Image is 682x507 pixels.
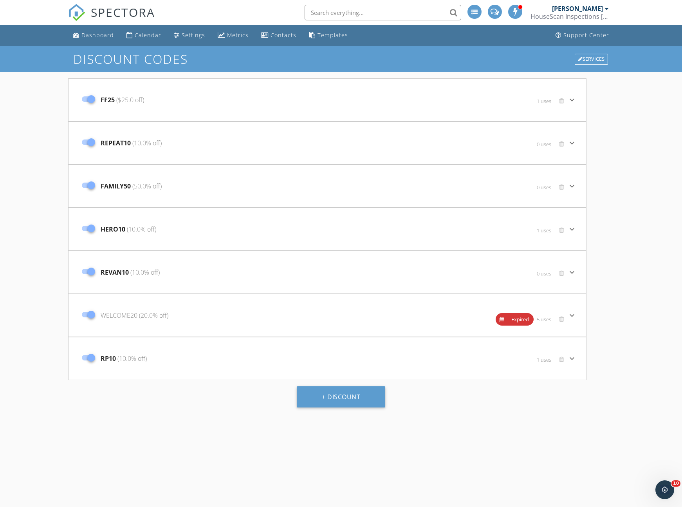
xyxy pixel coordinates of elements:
img: The Best Home Inspection Software - Spectora [68,4,85,21]
div: Dashboard [81,31,114,39]
span: 5 uses [537,316,551,322]
input: Search everything... [305,5,461,20]
span: REPEAT10 [101,138,162,148]
span: 1 uses [537,357,551,363]
a: Dashboard [70,28,117,43]
i: keyboard_arrow_down [567,354,577,363]
a: Settings [171,28,208,43]
iframe: Intercom live chat [655,480,674,499]
span: FF25 [101,95,144,105]
i: keyboard_arrow_down [567,268,577,277]
span: SPECTORA [91,4,155,20]
span: 0 uses [537,141,551,147]
span: 10 [671,480,680,487]
span: REVAN10 [101,268,160,277]
div: HouseScan Inspections Charleston [530,13,609,20]
a: Calendar [123,28,164,43]
i: keyboard_arrow_down [567,225,577,234]
span: 0 uses [537,270,551,277]
span: 0 uses [537,184,551,190]
span: 1 uses [537,227,551,234]
div: Settings [182,31,205,39]
div: Calendar [135,31,161,39]
i: keyboard_arrow_down [567,311,577,320]
div: Metrics [227,31,249,39]
a: Support Center [552,28,612,43]
div: Contacts [271,31,296,39]
i: keyboard_arrow_down [567,138,577,148]
span: HERO10 [101,225,156,234]
h1: Discount Codes [73,52,609,66]
a: Templates [306,28,351,43]
span: RP10 [101,354,147,363]
span: WELCOME20 [101,311,168,320]
div: [PERSON_NAME] [552,5,603,13]
div: Support Center [563,31,609,39]
span: FAMILY50 [101,181,162,191]
span: (10.0% off) [116,354,147,363]
a: Contacts [258,28,300,43]
a: SPECTORA [68,11,155,27]
div: Services [575,54,608,65]
span: 1 uses [537,98,551,104]
span: (10.0% off) [129,268,160,277]
i: keyboard_arrow_down [567,95,577,105]
a: Metrics [215,28,252,43]
span: Expired [511,316,529,324]
span: (50.0% off) [131,182,162,190]
a: Services [574,53,609,65]
button: + Discount [297,386,385,407]
span: ($25.0 off) [115,96,144,104]
span: (10.0% off) [131,139,162,147]
div: Templates [318,31,348,39]
span: (20.0% off) [137,311,168,320]
i: keyboard_arrow_down [567,181,577,191]
span: (10.0% off) [125,225,156,234]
